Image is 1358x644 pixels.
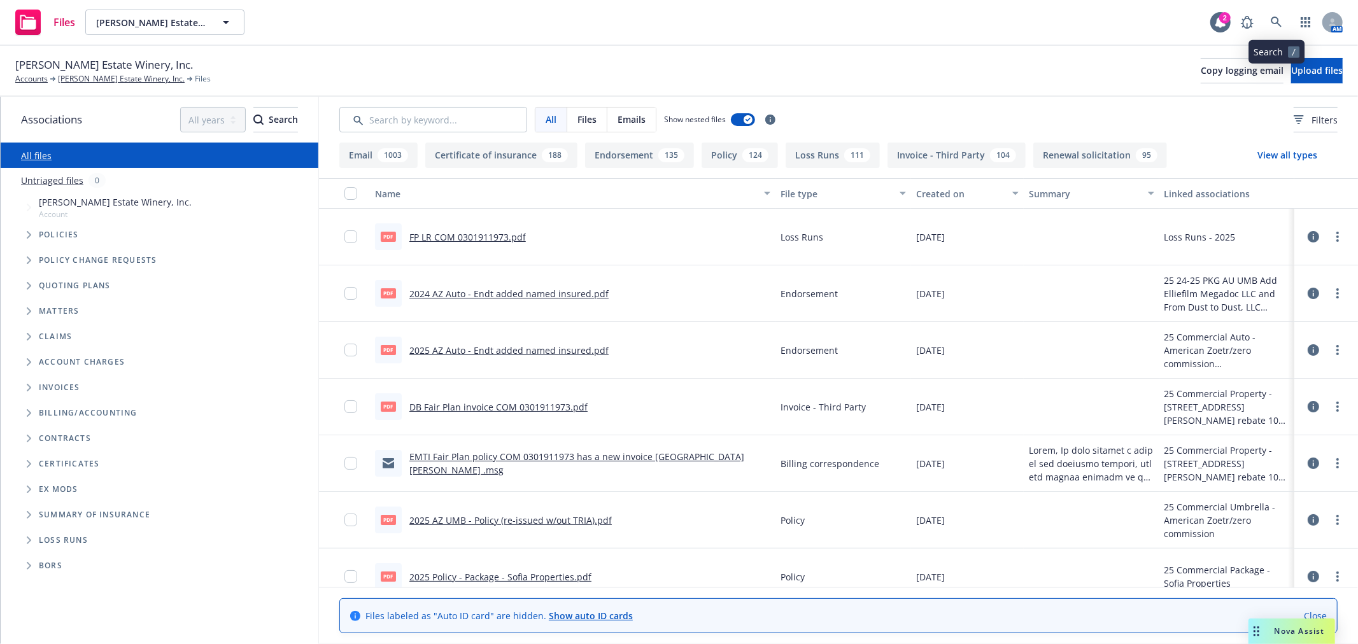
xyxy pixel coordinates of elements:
a: more [1330,229,1345,244]
div: 1003 [378,148,408,162]
div: Summary [1029,187,1140,200]
span: Contracts [39,435,91,442]
span: [PERSON_NAME] Estate Winery, Inc. [39,195,192,209]
a: more [1330,286,1345,301]
button: Nova Assist [1248,619,1335,644]
span: Loss Runs [781,230,823,244]
div: File type [781,187,891,200]
a: more [1330,569,1345,584]
span: Claims [39,333,72,340]
div: 104 [990,148,1016,162]
span: Copy logging email [1201,64,1284,76]
span: [DATE] [916,287,945,300]
span: [DATE] [916,514,945,527]
button: Upload files [1291,58,1343,83]
span: pdf [381,402,396,411]
span: Policies [39,231,79,239]
span: Emails [618,113,646,126]
span: Policy [781,570,805,584]
input: Toggle Row Selected [344,514,357,526]
span: All [546,113,556,126]
a: FP LR COM 0301911973.pdf [409,231,526,243]
div: Linked associations [1164,187,1289,200]
a: Close [1304,609,1327,622]
div: Loss Runs - 2025 [1164,230,1236,244]
button: Copy logging email [1201,58,1284,83]
input: Toggle Row Selected [344,457,357,470]
div: Name [375,187,756,200]
span: pdf [381,288,396,298]
span: Filters [1312,113,1338,127]
span: Loss Runs [39,536,88,544]
span: Summary of insurance [39,511,150,519]
a: Search [1264,10,1289,35]
span: Billing/Accounting [39,409,138,417]
span: Account charges [39,358,125,366]
button: View all types [1237,143,1338,168]
div: 25 Commercial Package - Sofia Properties [1164,563,1289,590]
div: Created on [916,187,1005,200]
button: Name [370,178,775,209]
a: 2025 AZ UMB - Policy (re-issued w/out TRIA).pdf [409,514,612,526]
a: more [1330,456,1345,471]
span: pdf [381,345,396,354]
a: All files [21,150,52,162]
input: Toggle Row Selected [344,400,357,413]
span: Filters [1294,113,1338,127]
span: Nova Assist [1275,626,1325,636]
a: Report a Bug [1234,10,1260,35]
div: 2 [1219,12,1231,24]
input: Toggle Row Selected [344,230,357,243]
button: Summary [1024,178,1159,209]
a: 2025 AZ Auto - Endt added named insured.pdf [409,344,609,356]
div: 25 Commercial Property - [STREET_ADDRESS][PERSON_NAME] rebate 10% comm [1164,387,1289,427]
span: Account [39,209,192,220]
span: Files labeled as "Auto ID card" are hidden. [365,609,633,622]
a: Show auto ID cards [549,610,633,622]
span: Files [577,113,597,126]
div: Search [253,108,298,132]
a: 2024 AZ Auto - Endt added named insured.pdf [409,288,609,300]
div: 25 Commercial Property - [STREET_ADDRESS][PERSON_NAME] rebate 10% comm [1164,444,1289,484]
input: Select all [344,187,357,200]
input: Search by keyword... [339,107,527,132]
input: Toggle Row Selected [344,287,357,300]
input: Toggle Row Selected [344,344,357,356]
button: Email [339,143,418,168]
button: SearchSearch [253,107,298,132]
span: BORs [39,562,62,570]
span: Invoice - Third Party [781,400,866,414]
button: Created on [911,178,1024,209]
a: more [1330,512,1345,528]
span: pdf [381,515,396,524]
button: Loss Runs [786,143,880,168]
span: [DATE] [916,400,945,414]
a: more [1330,399,1345,414]
span: Files [195,73,211,85]
span: Associations [21,111,82,128]
span: Invoices [39,384,80,391]
button: [PERSON_NAME] Estate Winery, Inc. [85,10,244,35]
div: 95 [1136,148,1157,162]
button: Filters [1294,107,1338,132]
div: Drag to move [1248,619,1264,644]
a: Untriaged files [21,174,83,187]
span: Show nested files [664,114,726,125]
a: 2025 Policy - Package - Sofia Properties.pdf [409,571,591,583]
button: Invoice - Third Party [888,143,1026,168]
div: 111 [844,148,870,162]
a: DB Fair Plan invoice COM 0301911973.pdf [409,401,588,413]
div: 188 [542,148,568,162]
button: Policy [702,143,778,168]
span: Policy change requests [39,256,157,264]
input: Toggle Row Selected [344,570,357,583]
div: 25 Commercial Umbrella - American Zoetr/zero commission [1164,500,1289,540]
div: 25 24-25 PKG AU UMB Add Elliefilm Megadoc LLC and From Dust to Dust, LLC [1164,274,1289,314]
span: Certificates [39,460,99,468]
a: Switch app [1293,10,1319,35]
div: Tree Example [1,193,318,400]
span: Ex Mods [39,486,78,493]
span: pdf [381,571,396,581]
span: Quoting plans [39,282,111,290]
div: 124 [742,148,768,162]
